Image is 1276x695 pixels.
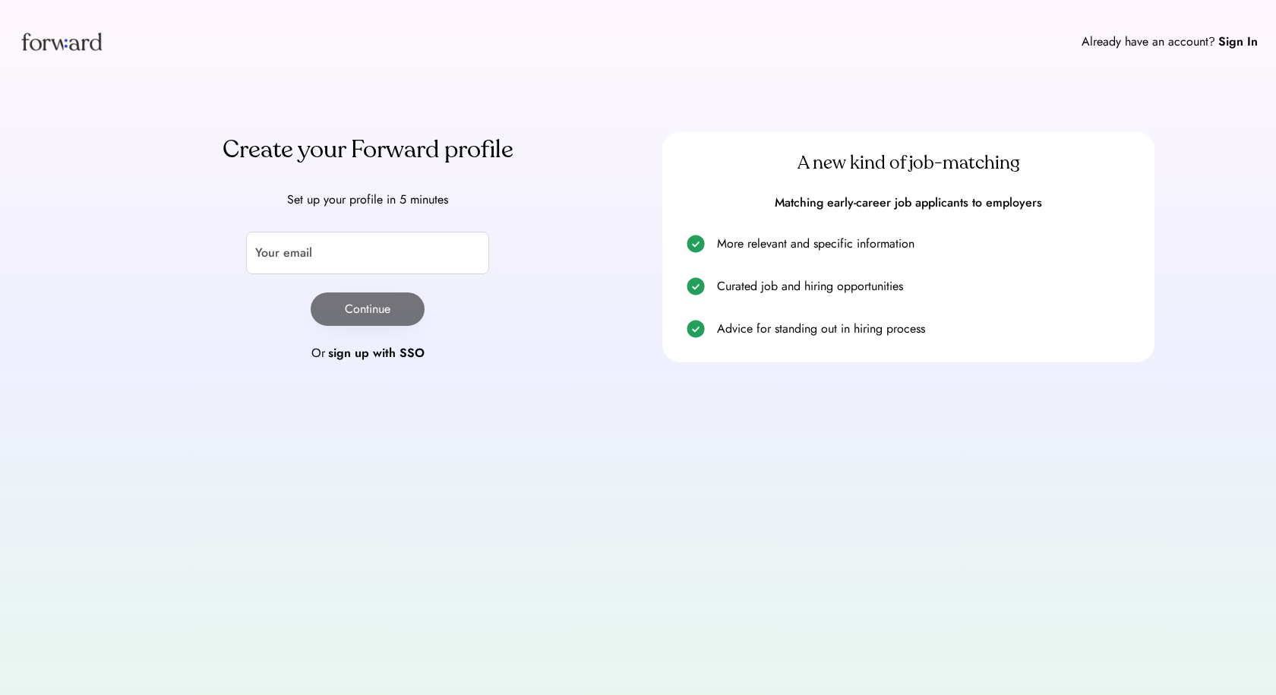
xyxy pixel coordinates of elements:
div: Advice for standing out in hiring process [717,320,1136,338]
div: Create your Forward profile [122,131,614,168]
div: Matching early-career job applicants to employers [681,194,1136,211]
div: Or [311,344,325,362]
button: Continue [311,292,425,326]
div: Curated job and hiring opportunities [717,277,1136,295]
div: More relevant and specific information [717,235,1136,253]
img: check.svg [687,320,705,338]
img: check.svg [687,277,705,295]
div: Sign In [1218,33,1258,51]
div: Set up your profile in 5 minutes [122,191,614,209]
div: A new kind of job-matching [681,151,1136,175]
div: Already have an account? [1082,33,1215,51]
img: Forward logo [18,18,105,65]
img: check.svg [687,235,705,253]
div: sign up with SSO [328,344,425,362]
